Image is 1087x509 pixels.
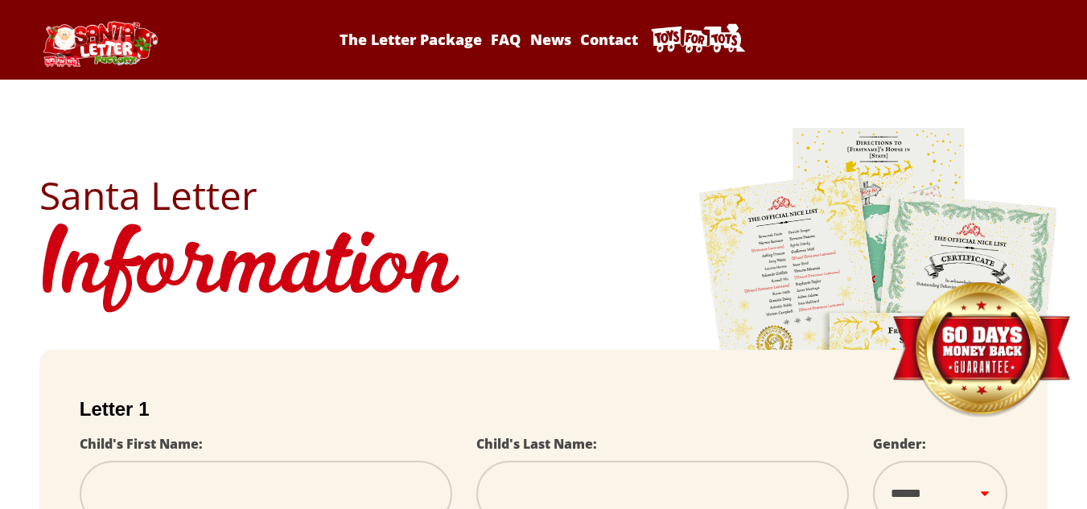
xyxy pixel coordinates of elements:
label: Gender: [873,435,926,453]
a: News [527,30,574,49]
img: Money Back Guarantee [891,281,1072,419]
h2: Letter 1 [80,398,1007,421]
h2: Santa Letter [39,176,1048,215]
a: The Letter Package [337,30,485,49]
img: Santa Letter Logo [39,21,160,67]
label: Child's First Name: [80,435,203,453]
h1: Information [39,215,1048,326]
a: FAQ [488,30,524,49]
a: Contact [577,30,640,49]
label: Child's Last Name: [476,435,597,453]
